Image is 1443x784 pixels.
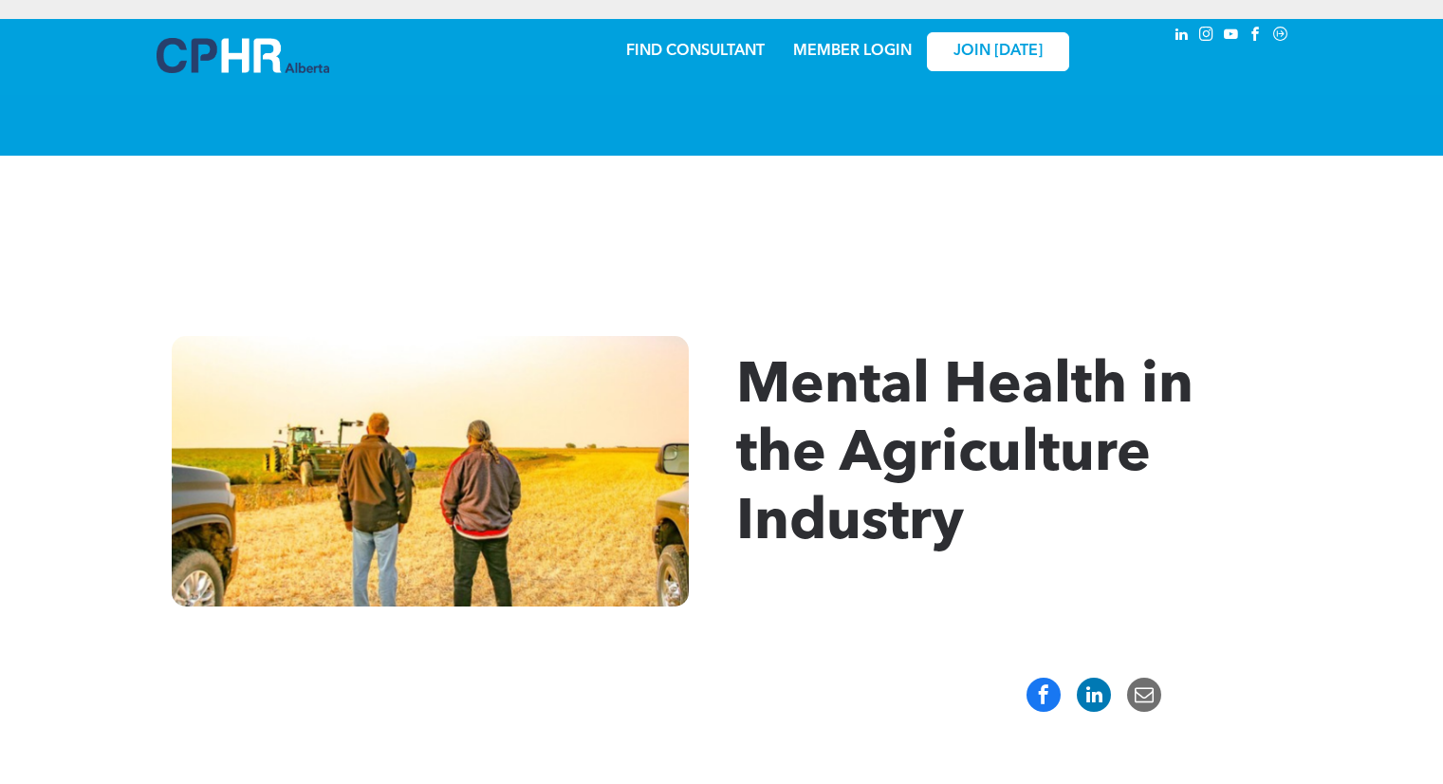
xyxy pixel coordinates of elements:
[1270,24,1291,49] a: Social network
[626,44,765,59] a: FIND CONSULTANT
[157,38,329,73] img: A blue and white logo for cp alberta
[1221,24,1242,49] a: youtube
[1246,24,1267,49] a: facebook
[793,44,912,59] a: MEMBER LOGIN
[1172,24,1193,49] a: linkedin
[927,32,1069,71] a: JOIN [DATE]
[736,359,1193,552] span: Mental Health in the Agriculture Industry
[1196,24,1217,49] a: instagram
[953,43,1043,61] span: JOIN [DATE]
